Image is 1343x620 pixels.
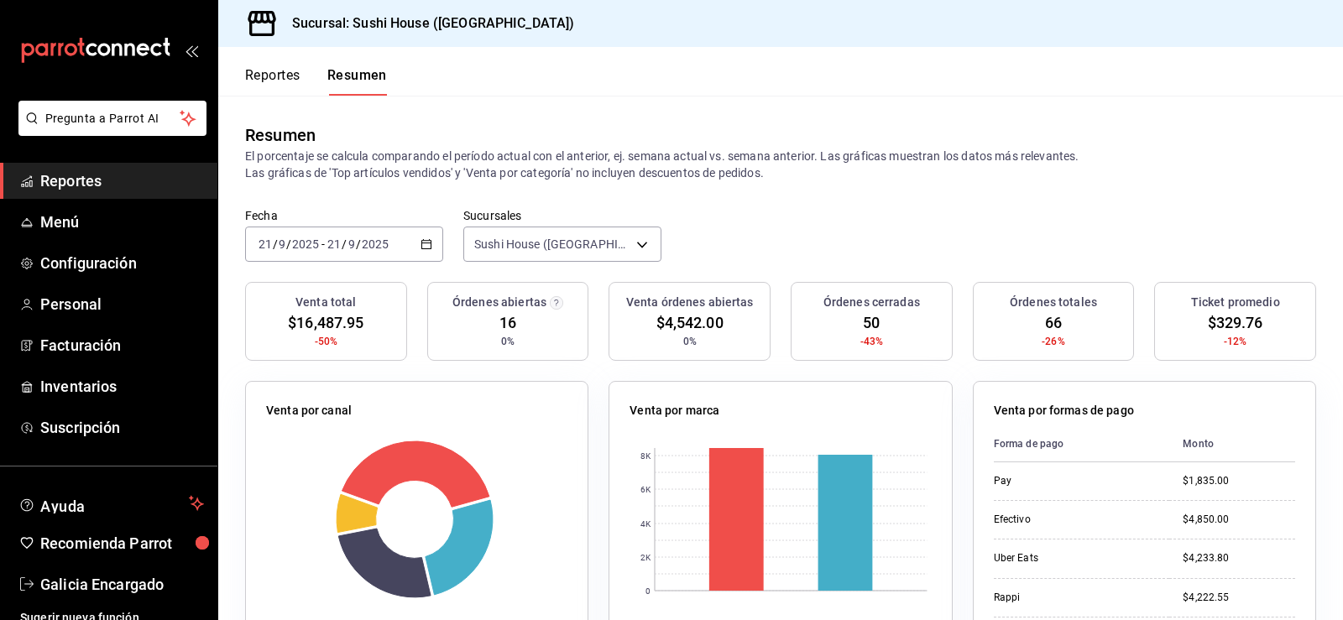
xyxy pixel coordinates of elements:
span: / [273,237,278,251]
div: $4,222.55 [1183,591,1295,605]
h3: Venta total [295,294,356,311]
span: -12% [1224,334,1247,349]
span: $4,542.00 [656,311,724,334]
span: -50% [315,334,338,349]
input: -- [278,237,286,251]
button: open_drawer_menu [185,44,198,57]
div: $4,233.80 [1183,551,1295,565]
label: Sucursales [463,210,661,221]
div: $1,835.00 [1183,474,1295,488]
span: Suscripción [40,416,204,439]
span: - [321,237,325,251]
span: Reportes [40,169,204,192]
button: Pregunta a Parrot AI [18,101,206,136]
span: Configuración [40,252,204,274]
div: Resumen [245,122,316,148]
h3: Ticket promedio [1191,294,1280,311]
th: Monto [1169,426,1295,462]
button: Reportes [245,67,300,96]
span: / [286,237,291,251]
h3: Sucursal: Sushi House ([GEOGRAPHIC_DATA]) [279,13,574,34]
span: Menú [40,211,204,233]
p: El porcentaje se calcula comparando el período actual con el anterior, ej. semana actual vs. sema... [245,148,1316,181]
input: -- [348,237,356,251]
label: Fecha [245,210,443,221]
a: Pregunta a Parrot AI [12,122,206,139]
input: ---- [291,237,320,251]
h3: Venta órdenes abiertas [626,294,754,311]
span: 0% [501,334,515,349]
span: 16 [499,311,516,334]
span: -26% [1042,334,1065,349]
text: 4K [640,519,651,529]
div: Efectivo [994,513,1157,527]
span: Personal [40,293,204,315]
button: Resumen [327,67,387,96]
h3: Órdenes abiertas [452,294,546,311]
h3: Órdenes cerradas [823,294,920,311]
span: Galicia Encargado [40,573,204,596]
text: 8K [640,451,651,461]
p: Venta por marca [630,402,719,419]
th: Forma de pago [994,426,1170,462]
h3: Órdenes totales [1010,294,1097,311]
span: 50 [863,311,880,334]
span: Pregunta a Parrot AI [45,110,180,128]
p: Venta por canal [266,402,352,419]
span: Sushi House ([GEOGRAPHIC_DATA]) [474,236,630,253]
text: 6K [640,485,651,494]
div: Rappi [994,591,1157,605]
div: Pay [994,474,1157,488]
span: 0% [683,334,697,349]
div: Uber Eats [994,551,1157,565]
span: Recomienda Parrot [40,532,204,555]
span: 66 [1045,311,1062,334]
input: -- [327,237,342,251]
text: 2K [640,553,651,562]
span: Facturación [40,334,204,357]
input: ---- [361,237,389,251]
span: Ayuda [40,493,182,513]
span: / [356,237,361,251]
span: / [342,237,347,251]
span: Inventarios [40,375,204,398]
div: $4,850.00 [1183,513,1295,527]
div: navigation tabs [245,67,387,96]
span: $16,487.95 [288,311,363,334]
span: -43% [860,334,884,349]
input: -- [258,237,273,251]
span: $329.76 [1208,311,1263,334]
text: 0 [645,586,651,596]
p: Venta por formas de pago [994,402,1134,419]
